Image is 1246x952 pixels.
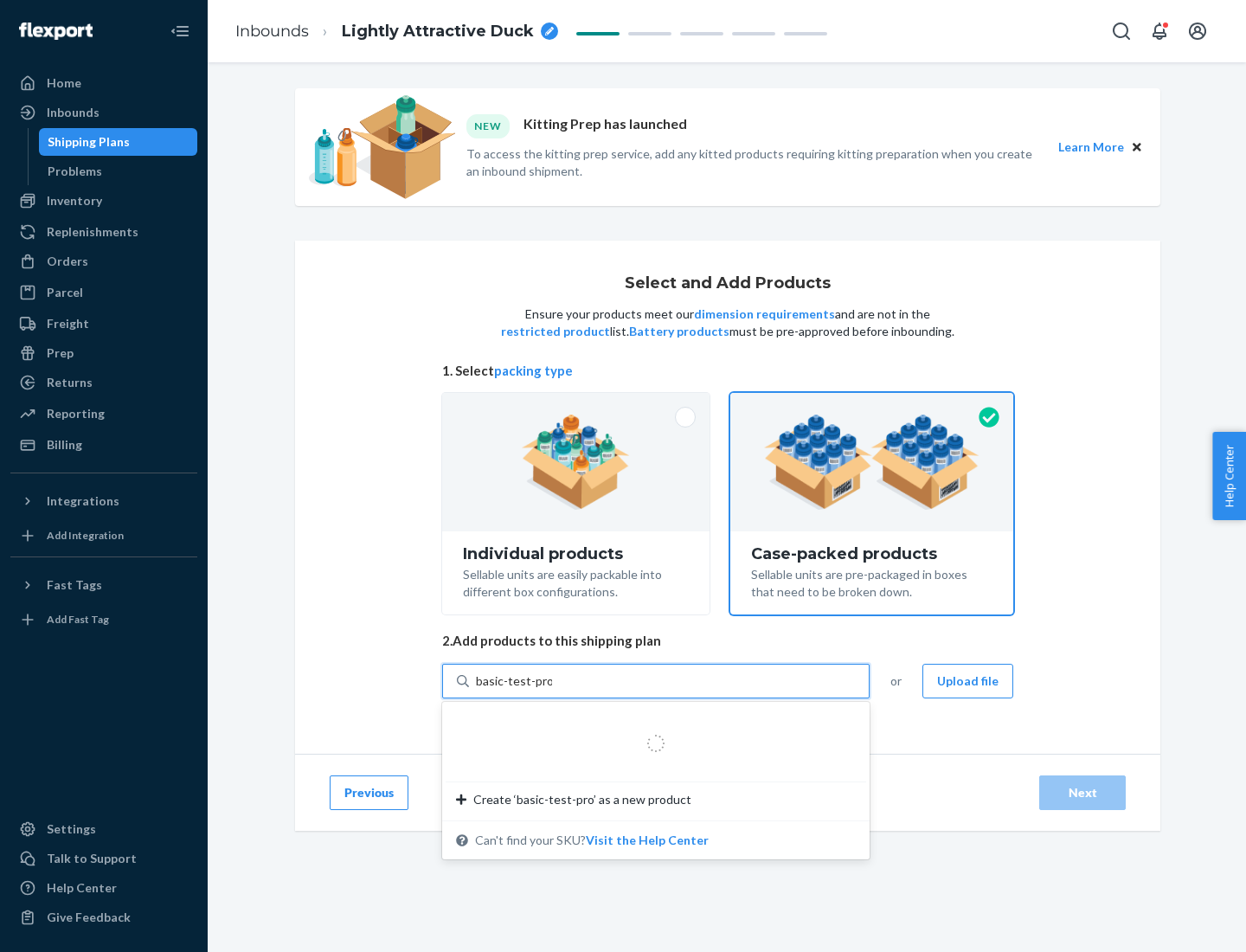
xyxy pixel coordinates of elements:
[475,832,709,849] span: Can't find your SKU?
[625,275,831,293] h1: Select and Add Products
[476,672,552,690] input: Create ‘basic-test-pro’ as a new productCan't find your SKU?Visit the Help Center
[47,436,82,453] div: Billing
[47,909,131,926] div: Give Feedback
[222,6,572,57] ol: breadcrumbs
[47,850,137,867] div: Talk to Support
[463,563,689,601] div: Sellable units are easily packable into different box configurations.
[586,832,709,849] button: Create ‘basic-test-pro’ as a new productCan't find your SKU?
[1127,138,1146,157] button: Close
[47,374,93,391] div: Returns
[235,22,309,41] a: Inbounds
[47,223,138,241] div: Replenishments
[10,339,197,367] a: Prep
[10,487,197,515] button: Integrations
[494,362,573,380] button: packing type
[39,158,198,185] a: Problems
[1180,14,1215,48] button: Open account menu
[10,400,197,428] a: Reporting
[342,21,534,43] span: Lightly Attractive Duck
[10,904,197,931] button: Give Feedback
[1039,775,1126,810] button: Next
[1058,138,1124,157] button: Learn More
[47,315,89,332] div: Freight
[499,306,956,340] p: Ensure your products meet our and are not in the list. must be pre-approved before inbounding.
[47,820,96,838] div: Settings
[48,163,102,180] div: Problems
[1054,784,1111,801] div: Next
[47,576,102,594] div: Fast Tags
[629,323,729,340] button: Battery products
[47,192,102,209] div: Inventory
[10,845,197,872] a: Talk to Support
[10,310,197,338] a: Freight
[10,218,197,246] a: Replenishments
[10,369,197,396] a: Returns
[47,253,88,270] div: Orders
[10,522,197,550] a: Add Integration
[1212,432,1246,520] button: Help Center
[10,69,197,97] a: Home
[47,284,83,301] div: Parcel
[10,606,197,634] a: Add Fast Tag
[47,492,119,510] div: Integrations
[463,545,689,563] div: Individual products
[10,571,197,599] button: Fast Tags
[10,248,197,275] a: Orders
[330,775,408,810] button: Previous
[522,415,630,510] img: individual-pack.facf35554cb0f1810c75b2bd6df2d64e.png
[48,133,130,151] div: Shipping Plans
[19,23,93,40] img: Flexport logo
[442,632,1013,650] span: 2. Add products to this shipping plan
[922,664,1013,698] button: Upload file
[10,815,197,843] a: Settings
[47,74,81,92] div: Home
[890,672,902,690] span: or
[47,612,109,627] div: Add Fast Tag
[751,545,992,563] div: Case-packed products
[163,14,197,48] button: Close Navigation
[10,431,197,459] a: Billing
[751,563,992,601] div: Sellable units are pre-packaged in boxes that need to be broken down.
[10,99,197,126] a: Inbounds
[466,145,1043,180] p: To access the kitting prep service, add any kitted products requiring kitting preparation when yo...
[501,323,610,340] button: restricted product
[39,128,198,156] a: Shipping Plans
[47,344,74,362] div: Prep
[694,306,835,323] button: dimension requirements
[47,405,105,422] div: Reporting
[47,528,124,543] div: Add Integration
[10,279,197,306] a: Parcel
[523,114,687,138] p: Kitting Prep has launched
[47,104,100,121] div: Inbounds
[10,187,197,215] a: Inventory
[442,362,1013,380] span: 1. Select
[473,791,691,808] span: Create ‘basic-test-pro’ as a new product
[466,114,510,138] div: NEW
[1142,14,1177,48] button: Open notifications
[1104,14,1139,48] button: Open Search Box
[47,879,117,897] div: Help Center
[764,415,979,510] img: case-pack.59cecea509d18c883b923b81aeac6d0b.png
[10,874,197,902] a: Help Center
